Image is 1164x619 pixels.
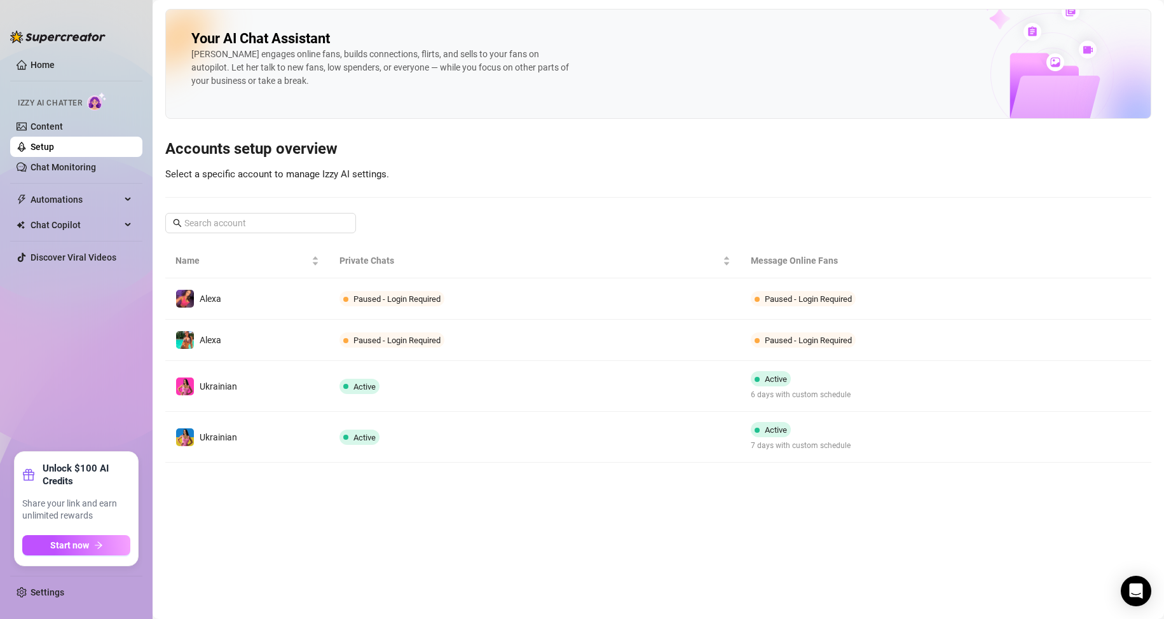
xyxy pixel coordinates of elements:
span: 7 days with custom schedule [751,440,851,452]
span: Paused - Login Required [765,336,852,345]
span: arrow-right [94,541,103,550]
span: Paused - Login Required [353,294,441,304]
span: Active [765,425,787,435]
a: Home [31,60,55,70]
span: Start now [50,540,89,550]
span: thunderbolt [17,194,27,205]
span: Active [353,433,376,442]
span: search [173,219,182,228]
span: Izzy AI Chatter [18,97,82,109]
a: Discover Viral Videos [31,252,116,262]
span: Chat Copilot [31,215,121,235]
th: Name [165,243,329,278]
th: Private Chats [329,243,740,278]
span: Name [175,254,309,268]
input: Search account [184,216,338,230]
button: Start nowarrow-right [22,535,130,555]
span: Select a specific account to manage Izzy AI settings. [165,168,389,180]
img: Chat Copilot [17,221,25,229]
a: Settings [31,587,64,597]
img: logo-BBDzfeDw.svg [10,31,106,43]
span: Share your link and earn unlimited rewards [22,498,130,522]
span: Active [353,382,376,391]
span: Automations [31,189,121,210]
span: gift [22,468,35,481]
span: Ukrainian [200,381,237,391]
span: Paused - Login Required [765,294,852,304]
h2: Your AI Chat Assistant [191,30,330,48]
span: Alexa [200,335,221,345]
img: AI Chatter [87,92,107,111]
img: Alexa [176,290,194,308]
a: Content [31,121,63,132]
span: Ukrainian [200,432,237,442]
div: [PERSON_NAME] engages online fans, builds connections, flirts, and sells to your fans on autopilo... [191,48,573,88]
span: Private Chats [339,254,720,268]
a: Setup [31,142,54,152]
img: Ukrainian [176,428,194,446]
div: Open Intercom Messenger [1121,576,1151,606]
h3: Accounts setup overview [165,139,1151,160]
span: Active [765,374,787,384]
a: Chat Monitoring [31,162,96,172]
th: Message Online Fans [741,243,1015,278]
img: Ukrainian [176,378,194,395]
span: Alexa [200,294,221,304]
img: Alexa [176,331,194,349]
span: 6 days with custom schedule [751,389,851,401]
strong: Unlock $100 AI Credits [43,462,130,487]
span: Paused - Login Required [353,336,441,345]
